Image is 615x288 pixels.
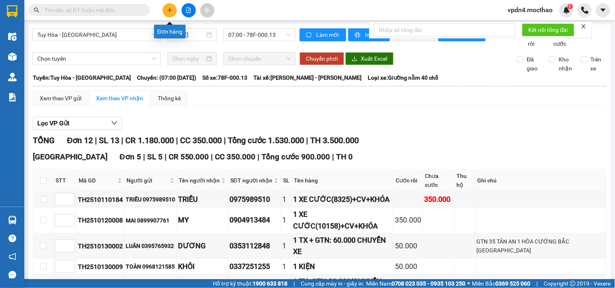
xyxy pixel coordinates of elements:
[394,169,423,192] th: Cước rồi
[229,214,279,226] div: 0904913484
[8,73,17,81] img: warehouse-icon
[352,56,358,62] span: download
[336,152,353,161] span: TH 0
[37,118,69,128] span: Lọc VP Gửi
[477,237,605,255] div: GTN 35 TÂN AN 1 HÒA CƯỜNG BẮC [GEOGRAPHIC_DATA]
[172,54,205,63] input: Chọn ngày
[167,7,173,13] span: plus
[258,152,260,161] span: |
[316,30,340,39] span: Làm mới
[293,194,392,205] div: 1 XE CƯỚC(8325)+CV+KHÓA
[178,240,227,252] div: DƯƠNG
[8,216,17,224] img: warehouse-icon
[78,262,123,272] div: TH2510130009
[581,6,589,14] img: phone-icon
[229,194,279,205] div: 0975989510
[537,279,538,288] span: |
[126,195,175,204] div: TRIỀU 0975989510
[501,5,559,15] span: vpdn4.mocthao
[228,136,304,145] span: Tổng cước 1.530.000
[228,259,281,275] td: 0337251255
[524,55,543,73] span: Đã giao
[77,233,124,259] td: TH2510130002
[121,136,123,145] span: |
[163,3,177,17] button: plus
[33,152,107,161] span: [GEOGRAPHIC_DATA]
[33,117,122,130] button: Lọc VP Gửi
[45,6,140,15] input: Tìm tên, số ĐT hoặc mã đơn
[147,152,163,161] span: SL 5
[79,176,116,185] span: Mã GD
[454,169,476,192] th: Thu hộ
[569,4,572,9] span: 1
[361,54,387,63] span: Xuất Excel
[468,282,470,285] span: ⚪️
[7,25,89,35] div: HUỆ
[300,28,346,41] button: syncLàm mới
[301,279,364,288] span: Cung cấp máy in - giấy in:
[366,279,466,288] span: Miền Nam
[177,192,228,208] td: TRIỀU
[95,25,177,35] div: [PERSON_NAME]
[262,152,330,161] span: Tổng cước 900.000
[568,4,573,9] sup: 1
[67,136,93,145] span: Đơn 12
[37,53,156,65] span: Chọn tuyến
[8,93,17,102] img: solution-icon
[306,136,308,145] span: |
[228,29,291,41] span: 07:00 - 78F-000.13
[95,7,177,25] div: [GEOGRAPHIC_DATA]
[178,261,227,272] div: KHÔI
[228,233,281,259] td: 0353112848
[7,7,19,15] span: Gửi:
[204,7,210,13] span: aim
[424,194,453,205] div: 350.000
[392,280,466,287] strong: 0708 023 035 - 0935 103 250
[54,169,77,192] th: STT
[348,28,390,41] button: printerIn phơi
[95,46,177,56] div: 0
[78,215,123,225] div: TH2510120008
[581,23,587,29] span: close
[126,262,175,271] div: TOÀN 0968121585
[143,152,145,161] span: |
[215,152,256,161] span: CC 350.000
[99,136,119,145] span: SL 13
[332,152,334,161] span: |
[395,261,421,272] div: 50.000
[9,253,16,260] span: notification
[177,208,228,233] td: MY
[596,3,610,17] button: caret-down
[294,279,295,288] span: |
[229,240,279,252] div: 0353112848
[78,195,123,205] div: TH2510110184
[9,271,16,279] span: message
[111,120,118,126] span: down
[345,52,394,65] button: downloadXuất Excel
[169,152,209,161] span: CR 550.000
[172,30,205,39] input: 13/10/2025
[177,233,228,259] td: DƯƠNG
[600,6,607,14] span: caret-down
[300,52,344,65] button: Chuyển phơi
[95,35,177,46] div: 0903546070
[96,94,143,103] div: Xem theo VP nhận
[570,281,576,286] span: copyright
[178,194,227,205] div: TRIỀU
[529,25,568,34] span: Kết nối tổng đài
[125,136,174,145] span: CR 1.180.000
[224,136,226,145] span: |
[587,55,607,73] span: Trên xe
[33,74,131,81] b: Tuyến: Tuy Hòa - [GEOGRAPHIC_DATA]
[8,53,17,61] img: warehouse-icon
[77,259,124,275] td: TH2510130009
[556,55,576,73] span: Kho nhận
[33,136,55,145] span: TỔNG
[126,176,168,185] span: Người gửi
[282,194,290,205] div: 1
[95,136,97,145] span: |
[7,35,89,46] div: 0981852674
[120,152,141,161] span: Đơn 5
[213,279,287,288] span: Hỗ trợ kỹ thuật:
[37,29,156,41] span: Tuy Hòa - Đà Nẵng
